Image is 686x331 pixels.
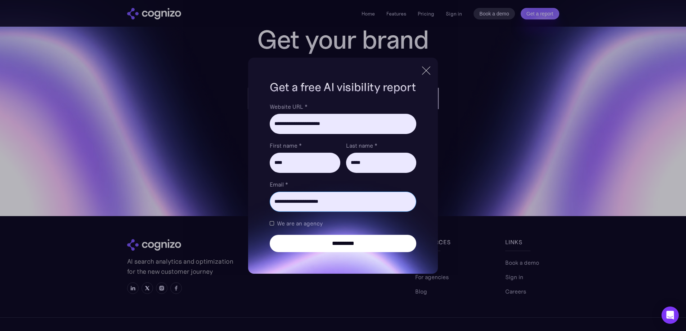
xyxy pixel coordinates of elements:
form: Brand Report Form [270,102,416,252]
label: Website URL * [270,102,416,111]
h1: Get a free AI visibility report [270,79,416,95]
label: First name * [270,141,340,150]
label: Email * [270,180,416,189]
span: We are an agency [277,219,323,228]
label: Last name * [346,141,416,150]
div: Open Intercom Messenger [662,307,679,324]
